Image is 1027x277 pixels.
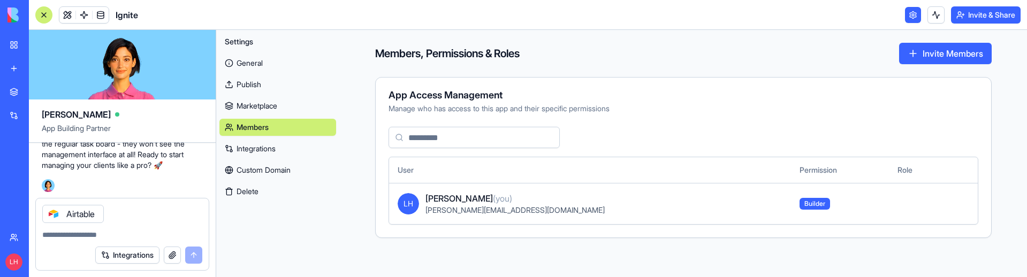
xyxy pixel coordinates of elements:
div: Airtable [42,205,104,223]
a: Members [219,119,336,136]
button: Settings [219,33,336,50]
span: [PERSON_NAME] [42,108,111,121]
h4: Members, Permissions & Roles [375,46,520,61]
th: Permission [791,157,889,183]
a: Integrations [219,140,336,157]
span: App Building Partner [42,123,203,142]
span: Ignite [116,9,138,21]
button: Invite & Share [951,6,1021,24]
span: [PERSON_NAME][EMAIL_ADDRESS][DOMAIN_NAME] [425,205,605,214]
span: LH [5,253,22,271]
a: Publish [219,76,336,93]
button: Integrations [95,247,159,264]
div: Manage who has access to this app and their specific permissions [389,103,978,114]
th: User [389,157,792,183]
a: Custom Domain [219,161,336,179]
img: Ella_00000_wcx2te.png [42,179,55,192]
span: [PERSON_NAME] [425,192,512,205]
img: logo [7,7,74,22]
span: Settings [225,36,253,47]
span: Builder [800,198,830,210]
button: Invite Members [899,43,992,64]
a: General [219,55,336,72]
span: (you) [493,193,512,204]
p: Your clients will only see their assigned tasks in the regular task board - they won't see the ma... [42,128,203,171]
div: App Access Management [389,90,978,100]
th: Role [889,157,947,183]
a: Marketplace [219,97,336,114]
button: Delete [219,183,336,200]
span: LH [398,193,419,214]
